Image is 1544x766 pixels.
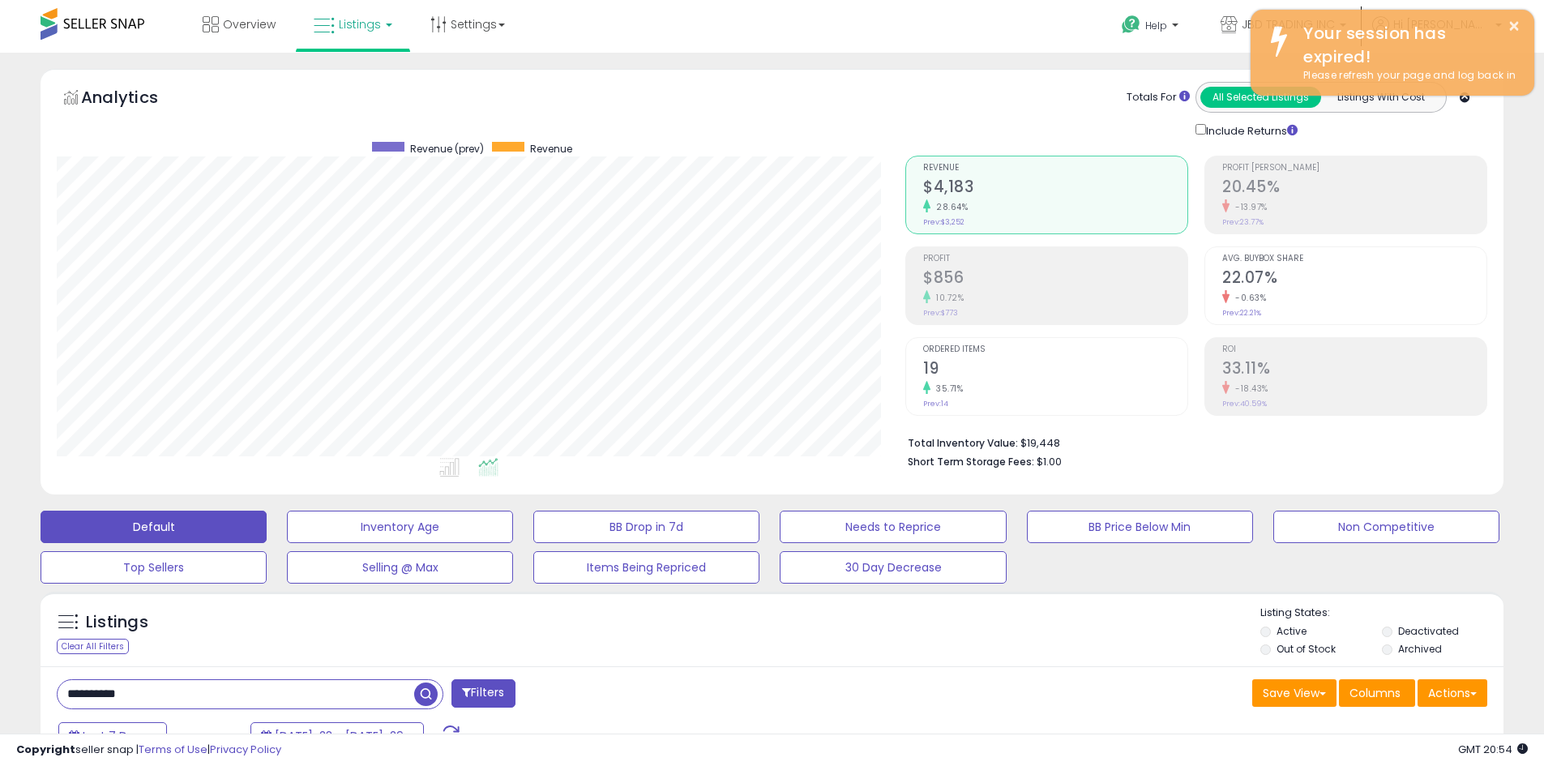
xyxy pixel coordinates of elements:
[1222,255,1486,263] span: Avg. Buybox Share
[1222,345,1486,354] span: ROI
[250,722,424,750] button: [DATE]-23 - [DATE]-29
[57,639,129,654] div: Clear All Filters
[533,511,759,543] button: BB Drop in 7d
[923,217,964,227] small: Prev: $3,252
[923,359,1187,381] h2: 19
[923,308,958,318] small: Prev: $773
[1222,164,1486,173] span: Profit [PERSON_NAME]
[923,255,1187,263] span: Profit
[1109,2,1195,53] a: Help
[1200,87,1321,108] button: All Selected Listings
[83,728,147,744] span: Last 7 Days
[1230,383,1268,395] small: -18.43%
[1037,454,1062,469] span: $1.00
[1458,742,1528,757] span: 2025-08-12 20:54 GMT
[930,383,963,395] small: 35.71%
[81,86,190,113] h5: Analytics
[1222,268,1486,290] h2: 22.07%
[41,511,267,543] button: Default
[908,436,1018,450] b: Total Inventory Value:
[1222,308,1261,318] small: Prev: 22.21%
[169,730,244,745] span: Compared to:
[1291,68,1522,83] div: Please refresh your page and log back in
[275,728,404,744] span: [DATE]-23 - [DATE]-29
[1339,679,1415,707] button: Columns
[16,742,281,758] div: seller snap | |
[339,16,381,32] span: Listings
[1277,642,1336,656] label: Out of Stock
[1222,217,1264,227] small: Prev: 23.77%
[1145,19,1167,32] span: Help
[1277,624,1307,638] label: Active
[930,292,964,304] small: 10.72%
[1418,679,1487,707] button: Actions
[1273,511,1499,543] button: Non Competitive
[41,551,267,584] button: Top Sellers
[1398,624,1459,638] label: Deactivated
[780,511,1006,543] button: Needs to Reprice
[287,511,513,543] button: Inventory Age
[930,201,968,213] small: 28.64%
[923,178,1187,199] h2: $4,183
[1222,399,1267,409] small: Prev: 40.59%
[1230,292,1266,304] small: -0.63%
[1508,16,1520,36] button: ×
[287,551,513,584] button: Selling @ Max
[139,742,207,757] a: Terms of Use
[908,432,1475,451] li: $19,448
[1183,121,1317,139] div: Include Returns
[1252,679,1337,707] button: Save View
[1027,511,1253,543] button: BB Price Below Min
[1349,685,1401,701] span: Columns
[86,611,148,634] h5: Listings
[210,742,281,757] a: Privacy Policy
[1398,642,1442,656] label: Archived
[533,551,759,584] button: Items Being Repriced
[923,164,1187,173] span: Revenue
[223,16,276,32] span: Overview
[410,142,484,156] span: Revenue (prev)
[451,679,515,708] button: Filters
[923,345,1187,354] span: Ordered Items
[1222,359,1486,381] h2: 33.11%
[1320,87,1441,108] button: Listings With Cost
[780,551,1006,584] button: 30 Day Decrease
[908,455,1034,469] b: Short Term Storage Fees:
[1127,90,1190,105] div: Totals For
[1230,201,1268,213] small: -13.97%
[923,399,948,409] small: Prev: 14
[1260,606,1503,621] p: Listing States:
[58,722,167,750] button: Last 7 Days
[1242,16,1335,32] span: JBD TRADING INC
[530,142,572,156] span: Revenue
[1222,178,1486,199] h2: 20.45%
[923,268,1187,290] h2: $856
[16,742,75,757] strong: Copyright
[1121,15,1141,35] i: Get Help
[1291,22,1522,68] div: Your session has expired!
